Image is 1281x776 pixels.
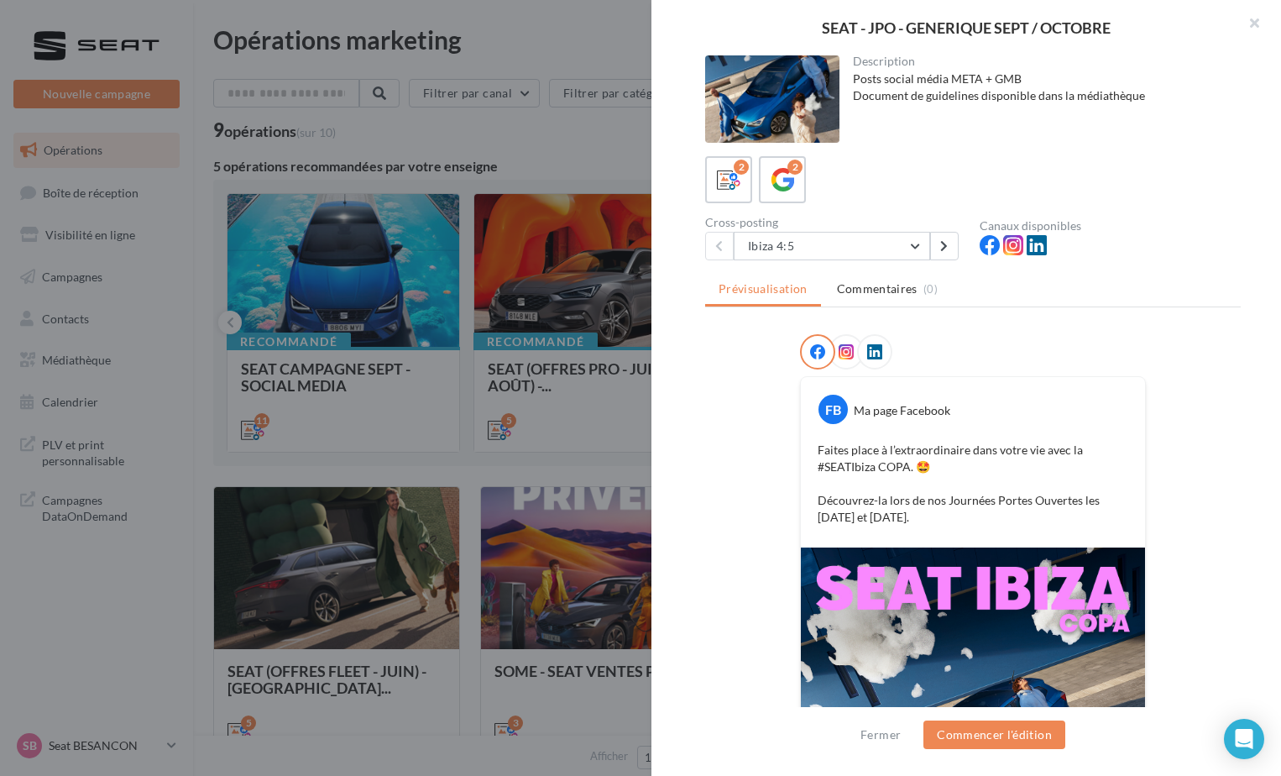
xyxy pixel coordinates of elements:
div: Canaux disponibles [980,220,1241,232]
button: Ibiza 4:5 [734,232,930,260]
div: FB [818,395,848,424]
span: (0) [923,282,938,296]
span: Commentaires [837,281,918,297]
button: Fermer [854,725,907,745]
div: Description [853,55,1228,67]
div: 2 [787,160,803,175]
p: Faites place à l’extraordinaire dans votre vie avec la #SEATIbiza COPA. 🤩 Découvrez-la lors de no... [818,442,1128,526]
button: Commencer l'édition [923,721,1065,749]
div: Posts social média META + GMB Document de guidelines disponible dans la médiathèque [853,71,1228,104]
div: Ma page Facebook [854,402,950,419]
div: SEAT - JPO - GENERIQUE SEPT / OCTOBRE [678,20,1254,35]
div: Cross-posting [705,217,966,228]
div: 2 [734,160,749,175]
div: Open Intercom Messenger [1224,719,1264,759]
